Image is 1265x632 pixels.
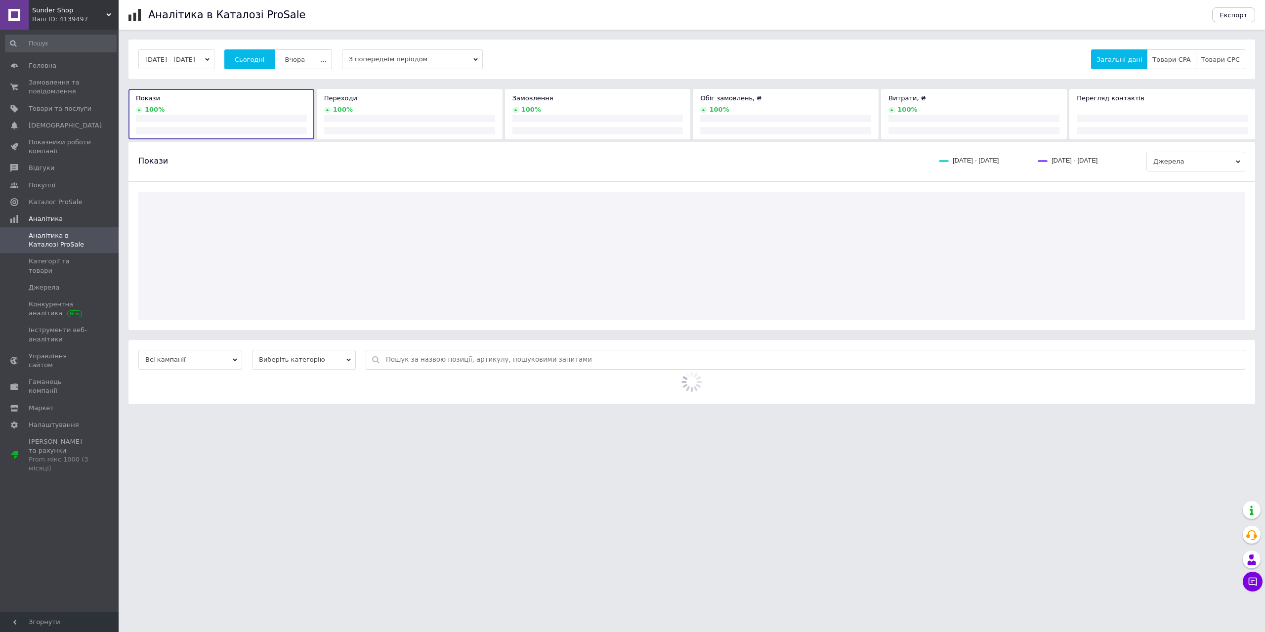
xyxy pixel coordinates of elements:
[29,121,102,130] span: [DEMOGRAPHIC_DATA]
[897,106,917,113] span: 100 %
[29,104,91,113] span: Товари та послуги
[29,61,56,70] span: Головна
[29,78,91,96] span: Замовлення та повідомлення
[285,56,305,63] span: Вчора
[709,106,729,113] span: 100 %
[224,49,275,69] button: Сьогодні
[29,231,91,249] span: Аналітика в Каталозі ProSale
[29,326,91,343] span: Інструменти веб-аналітики
[136,94,160,102] span: Покази
[1091,49,1147,69] button: Загальні дані
[138,350,242,370] span: Всі кампанії
[29,421,79,429] span: Налаштування
[29,138,91,156] span: Показники роботи компанії
[320,56,326,63] span: ...
[1146,152,1245,171] span: Джерела
[29,404,54,413] span: Маркет
[145,106,165,113] span: 100 %
[29,300,91,318] span: Конкурентна аналітика
[1096,56,1142,63] span: Загальні дані
[235,56,265,63] span: Сьогодні
[1243,572,1263,591] button: Чат з покупцем
[138,49,214,69] button: [DATE] - [DATE]
[1196,49,1245,69] button: Товари CPC
[252,350,356,370] span: Виберіть категорію
[1212,7,1256,22] button: Експорт
[29,283,59,292] span: Джерела
[32,6,106,15] span: Sunder Shop
[333,106,353,113] span: 100 %
[29,257,91,275] span: Категорії та товари
[700,94,761,102] span: Обіг замовлень, ₴
[324,94,357,102] span: Переходи
[29,352,91,370] span: Управління сайтом
[315,49,332,69] button: ...
[138,156,168,167] span: Покази
[274,49,315,69] button: Вчора
[888,94,926,102] span: Витрати, ₴
[29,378,91,395] span: Гаманець компанії
[5,35,117,52] input: Пошук
[29,164,54,172] span: Відгуки
[342,49,483,69] span: З попереднім періодом
[512,94,553,102] span: Замовлення
[1147,49,1196,69] button: Товари CPA
[29,455,91,473] div: Prom мікс 1000 (3 місяці)
[1077,94,1144,102] span: Перегляд контактів
[1152,56,1190,63] span: Товари CPA
[29,437,91,473] span: [PERSON_NAME] та рахунки
[32,15,119,24] div: Ваш ID: 4139497
[148,9,305,21] h1: Аналітика в Каталозі ProSale
[386,350,1240,369] input: Пошук за назвою позиції, артикулу, пошуковими запитами
[1220,11,1248,19] span: Експорт
[29,198,82,207] span: Каталог ProSale
[521,106,541,113] span: 100 %
[1201,56,1240,63] span: Товари CPC
[29,181,55,190] span: Покупці
[29,214,63,223] span: Аналітика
